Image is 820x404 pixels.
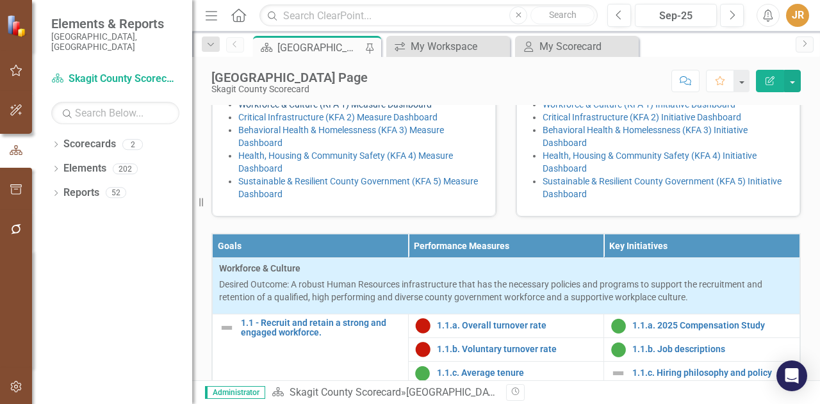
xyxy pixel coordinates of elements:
[238,150,453,174] a: Health, Housing & Community Safety (KFA 4) Measure Dashboard
[415,342,430,357] img: Below Plan
[238,176,478,199] a: Sustainable & Resilient County Government (KFA 5) Measure Dashboard
[632,321,793,330] a: 1.1.a. 2025 Compensation Study
[549,10,577,20] span: Search
[63,161,106,176] a: Elements
[543,125,748,148] a: Behavioral Health & Homelessness (KFA 3) Initiative Dashboard
[406,386,529,398] div: [GEOGRAPHIC_DATA] Page
[632,368,793,378] a: 1.1.c. Hiring philosophy and policy
[277,40,362,56] div: [GEOGRAPHIC_DATA] Page
[238,99,432,109] a: Workforce & Culture (KFA 1) Measure Dashboard
[411,38,507,54] div: My Workspace
[219,278,793,303] p: Desired Outcome: A robust Human Resources infrastructure that has the necessary policies and prog...
[51,102,179,124] input: Search Below...
[219,262,793,275] span: Workforce & Culture
[543,99,735,109] a: Workforce & Culture (KFA 1) Initiative Dashboard
[290,386,401,398] a: Skagit County Scorecard
[635,4,717,27] button: Sep-25
[408,337,604,361] td: Double-Click to Edit Right Click for Context Menu
[211,70,368,85] div: [GEOGRAPHIC_DATA] Page
[213,257,800,314] td: Double-Click to Edit
[437,321,598,330] a: 1.1.a. Overall turnover rate
[543,112,741,122] a: Critical Infrastructure (KFA 2) Initiative Dashboard
[238,125,444,148] a: Behavioral Health & Homelessness (KFA 3) Measure Dashboard
[611,366,626,381] img: Not Defined
[63,186,99,200] a: Reports
[51,16,179,31] span: Elements & Reports
[415,318,430,334] img: Below Plan
[51,72,179,86] a: Skagit County Scorecard
[389,38,507,54] a: My Workspace
[219,320,234,335] img: Not Defined
[205,386,265,399] span: Administrator
[259,4,598,27] input: Search ClearPoint...
[63,137,116,152] a: Scorecards
[639,8,712,24] div: Sep-25
[437,344,598,354] a: 1.1.b. Voluntary turnover rate
[106,188,126,198] div: 52
[611,318,626,334] img: On Target
[539,38,635,54] div: My Scorecard
[604,361,800,385] td: Double-Click to Edit Right Click for Context Menu
[530,6,594,24] button: Search
[408,361,604,385] td: Double-Click to Edit Right Click for Context Menu
[211,85,368,94] div: Skagit County Scorecard
[6,14,29,37] img: ClearPoint Strategy
[241,318,402,338] a: 1.1 - Recruit and retain a strong and engaged workforce.
[786,4,809,27] button: JR
[408,314,604,337] td: Double-Click to Edit Right Click for Context Menu
[604,314,800,337] td: Double-Click to Edit Right Click for Context Menu
[113,163,138,174] div: 202
[518,38,635,54] a: My Scorecard
[122,139,143,150] div: 2
[611,342,626,357] img: On Target
[604,337,800,361] td: Double-Click to Edit Right Click for Context Menu
[543,176,782,199] a: Sustainable & Resilient County Government (KFA 5) Initiative Dashboard
[415,366,430,381] img: On Target
[51,31,179,53] small: [GEOGRAPHIC_DATA], [GEOGRAPHIC_DATA]
[632,344,793,354] a: 1.1.b. Job descriptions
[437,368,598,378] a: 1.1.c. Average tenure
[543,150,757,174] a: Health, Housing & Community Safety (KFA 4) Initiative Dashboard
[238,112,438,122] a: Critical Infrastructure (KFA 2) Measure Dashboard
[272,385,496,400] div: »
[776,360,807,391] div: Open Intercom Messenger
